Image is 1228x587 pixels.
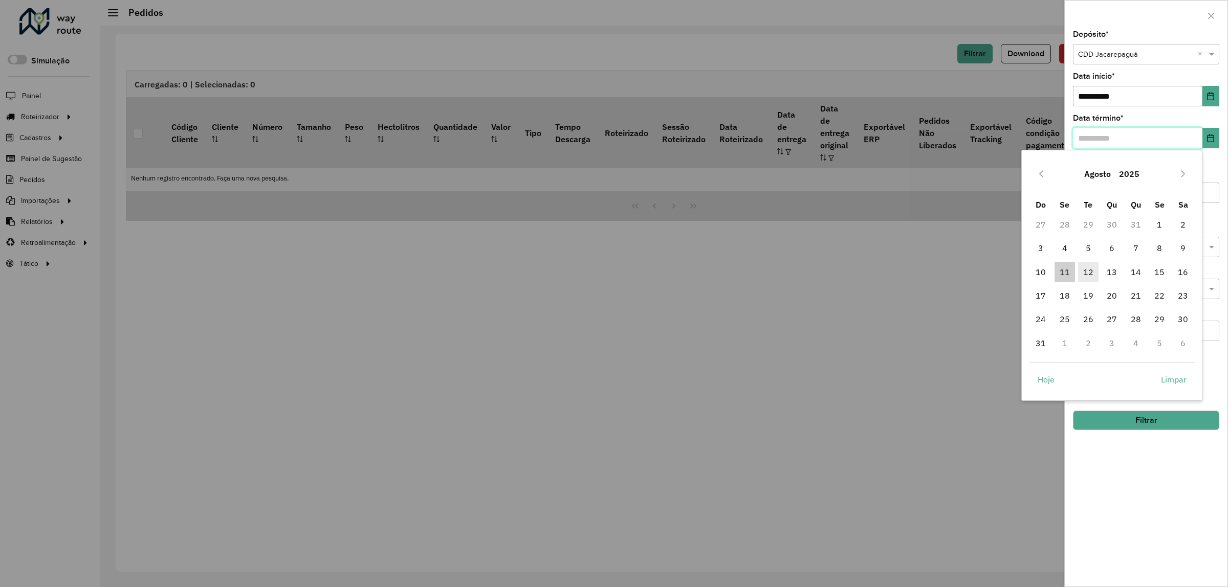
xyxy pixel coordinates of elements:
[1073,70,1115,82] label: Data início
[1178,199,1188,210] span: Sa
[1021,150,1202,401] div: Choose Date
[1149,214,1170,235] span: 1
[1175,166,1191,182] button: Next Month
[1029,236,1052,260] td: 3
[1148,260,1171,283] td: 15
[1029,331,1052,354] td: 31
[1173,214,1193,235] span: 2
[1171,260,1195,283] td: 16
[1029,284,1052,307] td: 17
[1171,236,1195,260] td: 9
[1030,285,1051,306] span: 17
[1126,262,1146,282] span: 14
[1148,307,1171,331] td: 29
[1148,213,1171,236] td: 1
[1131,199,1141,210] span: Qu
[1148,331,1171,354] td: 5
[1077,260,1100,283] td: 12
[1078,262,1099,282] span: 12
[1152,369,1195,390] button: Limpar
[1036,199,1046,210] span: Do
[1148,236,1171,260] td: 8
[1100,236,1124,260] td: 6
[1124,284,1147,307] td: 21
[1077,307,1100,331] td: 26
[1202,128,1219,148] button: Choose Date
[1202,86,1219,106] button: Choose Date
[1198,49,1207,60] span: Clear all
[1029,369,1063,390] button: Hoje
[1100,213,1124,236] td: 30
[1060,199,1069,210] span: Se
[1149,238,1170,258] span: 8
[1055,285,1075,306] span: 18
[1078,285,1099,306] span: 19
[1126,238,1146,258] span: 7
[1052,307,1076,331] td: 25
[1173,262,1193,282] span: 16
[1161,373,1187,386] span: Limpar
[1055,309,1075,329] span: 25
[1055,238,1075,258] span: 4
[1107,199,1117,210] span: Qu
[1030,238,1051,258] span: 3
[1077,213,1100,236] td: 29
[1171,284,1195,307] td: 23
[1100,260,1124,283] td: 13
[1124,260,1147,283] td: 14
[1102,309,1122,329] span: 27
[1126,285,1146,306] span: 21
[1055,262,1075,282] span: 11
[1124,213,1147,236] td: 31
[1124,307,1147,331] td: 28
[1084,199,1092,210] span: Te
[1030,333,1051,353] span: 31
[1124,331,1147,354] td: 4
[1173,238,1193,258] span: 9
[1115,162,1144,186] button: Choose Year
[1173,309,1193,329] span: 30
[1073,28,1109,40] label: Depósito
[1052,213,1076,236] td: 28
[1052,331,1076,354] td: 1
[1102,238,1122,258] span: 6
[1030,309,1051,329] span: 24
[1173,285,1193,306] span: 23
[1149,262,1170,282] span: 15
[1038,373,1055,386] span: Hoje
[1171,307,1195,331] td: 30
[1078,309,1099,329] span: 26
[1100,307,1124,331] td: 27
[1100,284,1124,307] td: 20
[1030,262,1051,282] span: 10
[1100,331,1124,354] td: 3
[1124,236,1147,260] td: 7
[1102,262,1122,282] span: 13
[1052,236,1076,260] td: 4
[1078,238,1099,258] span: 5
[1148,284,1171,307] td: 22
[1052,284,1076,307] td: 18
[1077,236,1100,260] td: 5
[1029,213,1052,236] td: 27
[1029,260,1052,283] td: 10
[1149,309,1170,329] span: 29
[1029,307,1052,331] td: 24
[1080,162,1115,186] button: Choose Month
[1149,285,1170,306] span: 22
[1155,199,1165,210] span: Se
[1171,331,1195,354] td: 6
[1073,112,1124,124] label: Data término
[1126,309,1146,329] span: 28
[1077,331,1100,354] td: 2
[1171,213,1195,236] td: 2
[1102,285,1122,306] span: 20
[1033,166,1049,182] button: Previous Month
[1073,411,1219,430] button: Filtrar
[1077,284,1100,307] td: 19
[1052,260,1076,283] td: 11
